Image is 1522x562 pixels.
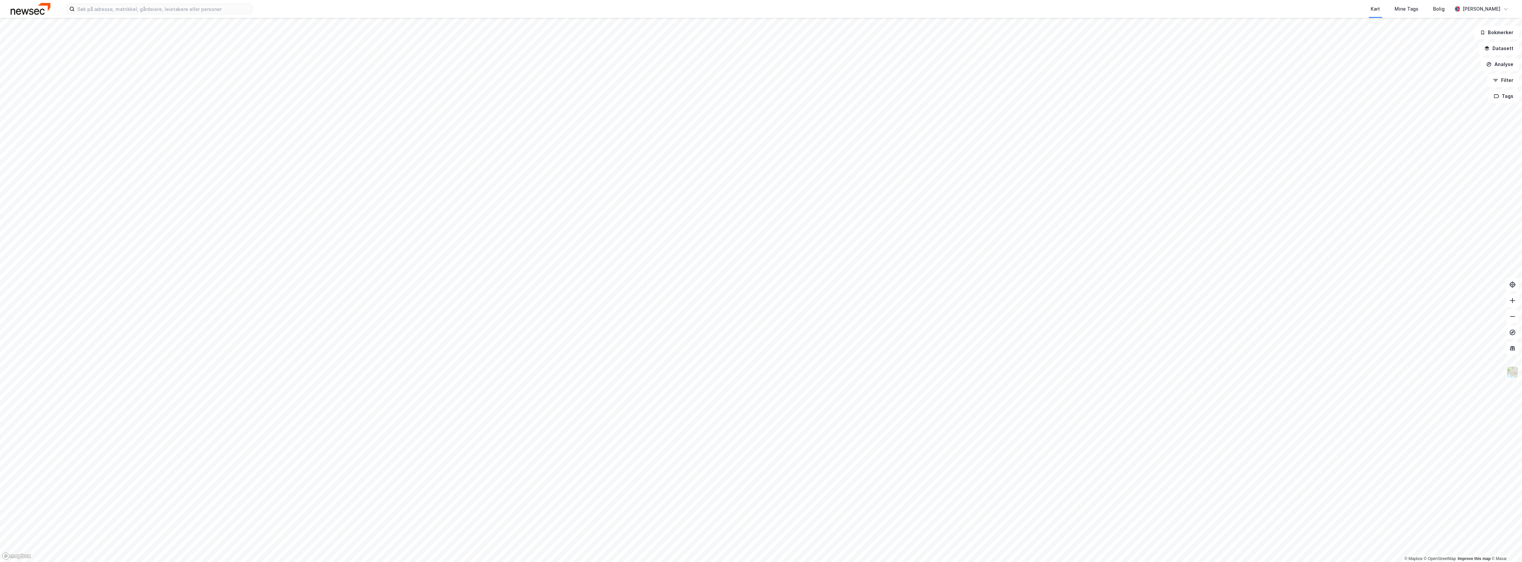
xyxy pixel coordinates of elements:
[1481,58,1519,71] button: Analyse
[1479,42,1519,55] button: Datasett
[1489,530,1522,562] div: Kontrollprogram for chat
[1433,5,1445,13] div: Bolig
[1463,5,1501,13] div: [PERSON_NAME]
[1405,556,1423,561] a: Mapbox
[11,3,50,15] img: newsec-logo.f6e21ccffca1b3a03d2d.png
[1489,530,1522,562] iframe: Chat Widget
[1371,5,1380,13] div: Kart
[1487,74,1519,87] button: Filter
[1395,5,1419,13] div: Mine Tags
[75,4,252,14] input: Søk på adresse, matrikkel, gårdeiere, leietakere eller personer
[1424,556,1456,561] a: OpenStreetMap
[2,552,31,560] a: Mapbox homepage
[1488,90,1519,103] button: Tags
[1506,366,1519,379] img: Z
[1475,26,1519,39] button: Bokmerker
[1458,556,1491,561] a: Improve this map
